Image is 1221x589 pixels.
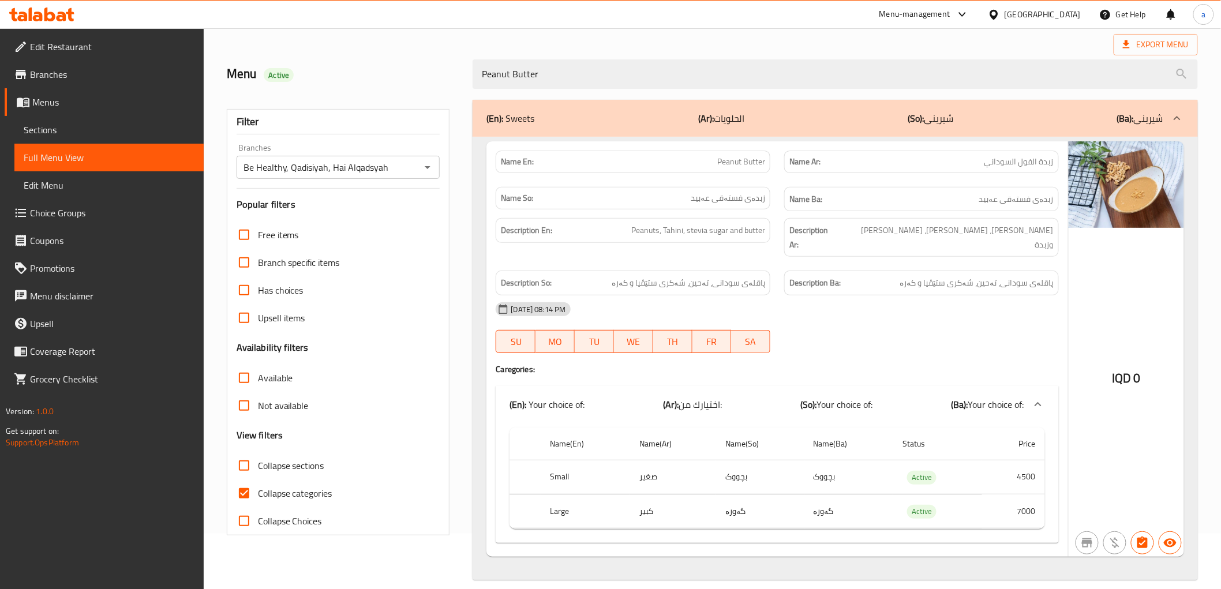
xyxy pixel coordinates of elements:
td: گەورە [716,494,804,528]
th: Name(So) [716,427,804,460]
div: (En): Sweets(Ar):الحلويات(So):شیرینی(Ba):شیرینی [473,100,1197,137]
span: Edit Restaurant [30,40,194,54]
span: Active [264,70,294,81]
h3: View filters [237,429,283,442]
button: Purchased item [1103,531,1126,554]
strong: Description Ar: [789,223,839,252]
span: WE [619,333,649,350]
button: Open [420,159,436,175]
strong: Name So: [501,192,533,204]
span: Upsell items [258,311,305,325]
span: Active [907,505,937,518]
span: 0 [1134,367,1141,389]
span: Not available [258,399,309,412]
button: WE [614,330,653,353]
span: Your choice of: [968,396,1024,413]
span: Available [258,371,293,385]
a: Edit Menu [14,171,204,199]
strong: Description So: [501,276,552,290]
button: TU [575,330,614,353]
h2: Menu [227,65,459,82]
th: Small [541,460,630,494]
h4: Caregories: [496,363,1058,375]
td: بچووک [804,460,893,494]
span: Choice Groups [30,206,194,220]
th: Name(Ba) [804,427,893,460]
span: Branches [30,67,194,81]
p: Your choice of: [510,397,585,411]
a: Choice Groups [5,199,204,227]
a: Full Menu View [14,144,204,171]
span: زبدة الفول السوداني [984,156,1054,168]
table: choices table [510,427,1044,529]
div: (En): Sweets(Ar):الحلويات(So):شیرینی(Ba):شیرینی [496,423,1058,543]
span: Coupons [30,234,194,247]
span: Sections [24,123,194,137]
strong: Description En: [501,223,552,238]
a: Sections [14,116,204,144]
b: (So): [908,110,924,127]
a: Branches [5,61,204,88]
button: MO [535,330,575,353]
b: (Ar): [664,396,679,413]
th: Status [893,427,982,460]
b: (So): [801,396,817,413]
a: Coverage Report [5,337,204,365]
button: SU [496,330,535,353]
span: Export Menu [1114,34,1198,55]
strong: Name Ar: [789,156,821,168]
span: Version: [6,404,34,419]
span: TH [658,333,688,350]
a: Menus [5,88,204,116]
span: Coverage Report [30,344,194,358]
img: %D8%B2%D8%A8%D8%AF%D8%A9_%D8%A7%D9%84%D9%81%D9%88%D9%84_%D8%A7%D9%84%D8%B3%D9%88%D8%AF%D8%A7%D9%8... [1069,141,1184,228]
span: Get support on: [6,423,59,438]
span: TU [579,333,609,350]
span: a [1201,8,1205,21]
h3: Popular filters [237,198,440,211]
span: Edit Menu [24,178,194,192]
div: Menu-management [879,7,950,21]
span: Collapse categories [258,486,332,500]
span: [DATE] 08:14 PM [506,304,570,315]
button: SA [731,330,770,353]
div: Filter [237,110,440,134]
a: Coupons [5,227,204,254]
span: زبدەی فستەقی عەبید [691,192,765,204]
b: (Ar): [698,110,714,127]
a: Support.OpsPlatform [6,435,79,450]
p: شیرینی [1117,111,1163,125]
span: Menus [32,95,194,109]
span: Branch specific items [258,256,340,269]
b: (En): [486,110,503,127]
b: (En): [510,396,526,413]
td: كبير [630,494,716,528]
button: FR [692,330,732,353]
span: Active [907,471,937,484]
span: فول سوداني، راشي، سكر ستيفيا وزبدة [841,223,1054,252]
span: FR [697,333,727,350]
th: Large [541,494,630,528]
strong: Name Ba: [789,192,822,207]
span: IQD [1112,367,1131,389]
span: زبدەی فستەقی عەبید [979,192,1054,207]
span: Collapse Choices [258,514,322,528]
button: Available [1159,531,1182,554]
span: Your choice of: [817,396,873,413]
span: Peanuts, Tahini, stevia sugar and butter [631,223,765,238]
span: Peanut Butter [717,156,765,168]
span: Grocery Checklist [30,372,194,386]
div: Active [264,68,294,82]
td: 4500 [982,460,1045,494]
th: Price [982,427,1045,460]
div: (En): Your choice of:(Ar):اختيارك من:(So):Your choice of:(Ba):Your choice of: [496,386,1058,423]
p: شیرینی [908,111,953,125]
button: Not branch specific item [1076,531,1099,554]
button: Has choices [1131,531,1154,554]
div: (En): Sweets(Ar):الحلويات(So):شیرینی(Ba):شیرینی [473,137,1197,580]
td: 7000 [982,494,1045,528]
p: الحلويات [698,111,744,125]
a: Grocery Checklist [5,365,204,393]
span: SU [501,333,531,350]
div: Active [907,505,937,519]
